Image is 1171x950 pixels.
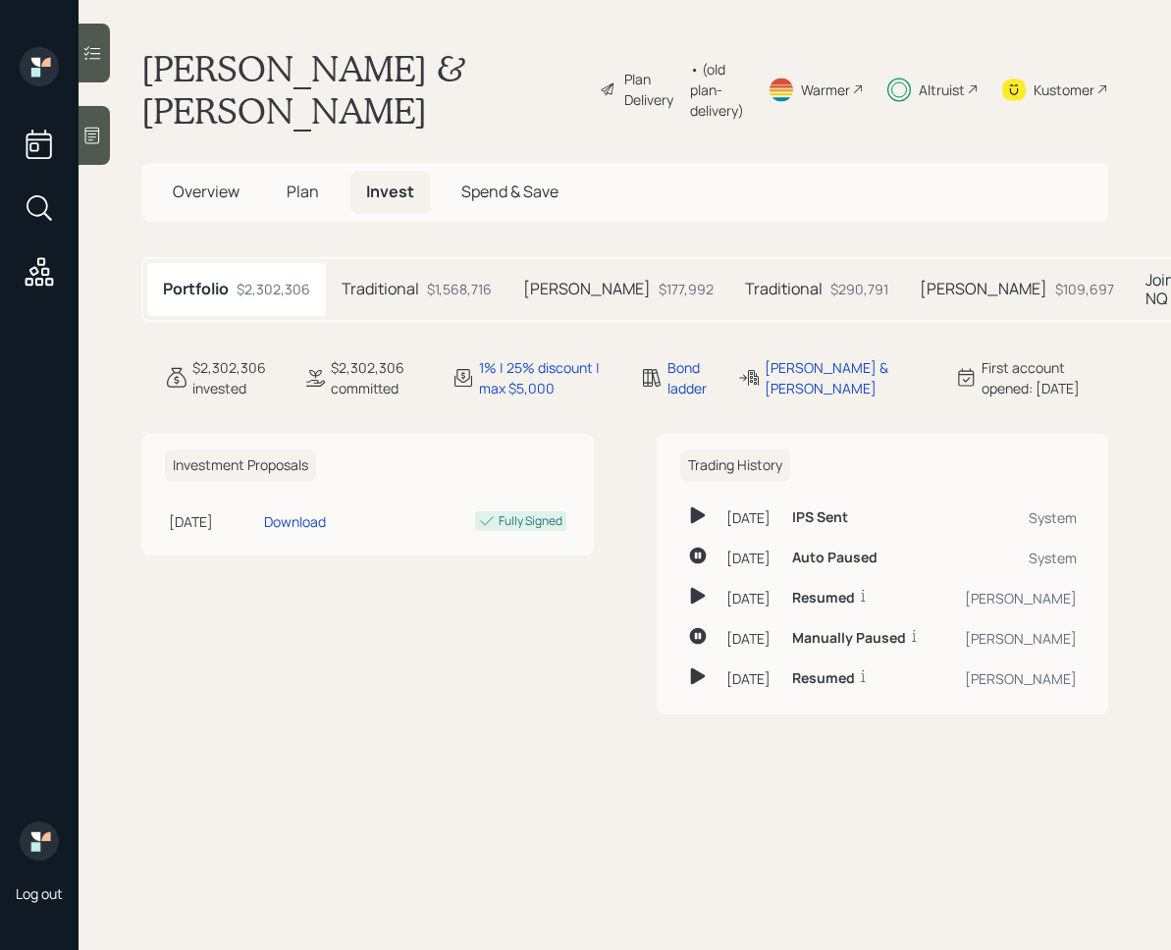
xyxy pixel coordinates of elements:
div: [DATE] [726,668,776,689]
div: Fully Signed [499,512,562,530]
h5: Traditional [342,280,419,298]
h5: Traditional [745,280,823,298]
div: System [952,548,1077,568]
div: [DATE] [726,548,776,568]
div: First account opened: [DATE] [982,357,1108,398]
div: $177,992 [659,279,714,299]
span: Invest [366,181,414,202]
h5: [PERSON_NAME] [523,280,651,298]
h6: Manually Paused [792,630,906,647]
div: Log out [16,884,63,903]
h6: IPS Sent [792,509,848,526]
div: Warmer [801,79,850,100]
h5: Portfolio [163,280,229,298]
h6: Trading History [680,449,790,482]
h6: Investment Proposals [165,449,316,482]
div: $2,302,306 [237,279,310,299]
div: [DATE] [726,628,776,649]
div: 1% | 25% discount | max $5,000 [479,357,616,398]
h1: [PERSON_NAME] & [PERSON_NAME] [141,47,584,132]
div: Download [264,511,326,532]
div: [PERSON_NAME] & [PERSON_NAME] [765,357,931,398]
div: [DATE] [726,507,776,528]
div: [DATE] [726,588,776,608]
span: Overview [173,181,240,202]
div: • (old plan-delivery) [690,59,744,121]
div: $1,568,716 [427,279,492,299]
h5: [PERSON_NAME] [920,280,1047,298]
div: [PERSON_NAME] [952,588,1077,608]
img: retirable_logo.png [20,821,59,861]
div: $109,697 [1055,279,1114,299]
h6: Resumed [792,670,855,687]
div: Bond ladder [667,357,715,398]
div: Altruist [919,79,965,100]
div: $2,302,306 invested [192,357,280,398]
div: $290,791 [830,279,888,299]
div: [PERSON_NAME] [952,668,1077,689]
div: [DATE] [169,511,256,532]
h6: Auto Paused [792,550,878,566]
h6: Resumed [792,590,855,607]
div: System [952,507,1077,528]
span: Spend & Save [461,181,559,202]
div: Kustomer [1034,79,1094,100]
div: $2,302,306 committed [331,357,428,398]
div: [PERSON_NAME] [952,628,1077,649]
div: Plan Delivery [624,69,680,110]
span: Plan [287,181,319,202]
